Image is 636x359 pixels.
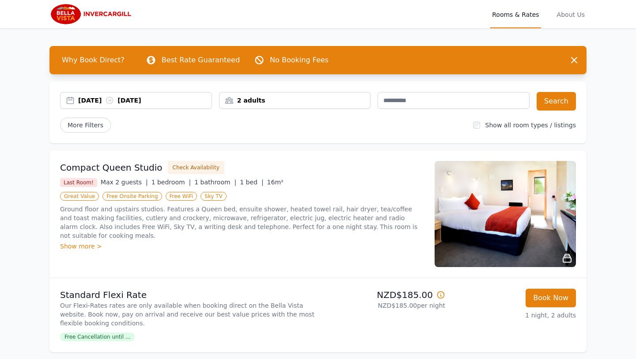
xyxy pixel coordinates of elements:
span: Free Cancellation until ... [60,332,135,341]
div: Show more > [60,242,424,251]
span: Free WiFi [166,192,197,201]
span: 1 bed | [240,179,263,186]
p: 1 night, 2 adults [452,311,576,320]
p: Best Rate Guaranteed [162,55,240,65]
img: Bella Vista Invercargill [49,4,135,25]
button: Book Now [526,289,576,307]
span: 1 bedroom | [151,179,191,186]
label: Show all room types / listings [485,122,576,129]
span: Sky TV [201,192,227,201]
span: 16m² [267,179,284,186]
span: 1 bathroom | [194,179,236,186]
span: More Filters [60,118,111,133]
p: NZD$185.00 per night [322,301,445,310]
span: Last Room! [60,178,97,187]
p: Our Flexi-Rates rates are only available when booking direct on the Bella Vista website. Book now... [60,301,314,328]
div: [DATE] [DATE] [78,96,212,105]
p: No Booking Fees [270,55,329,65]
span: Free Onsite Parking [102,192,162,201]
p: Standard Flexi Rate [60,289,314,301]
div: 2 adults [220,96,371,105]
button: Search [537,92,576,111]
span: Max 2 guests | [101,179,148,186]
h3: Compact Queen Studio [60,161,163,174]
p: Ground floor and upstairs studios. Features a Queen bed, ensuite shower, heated towel rail, hair ... [60,205,424,240]
p: NZD$185.00 [322,289,445,301]
button: Check Availability [168,161,224,174]
span: Great Value [60,192,99,201]
span: Why Book Direct? [55,51,132,69]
